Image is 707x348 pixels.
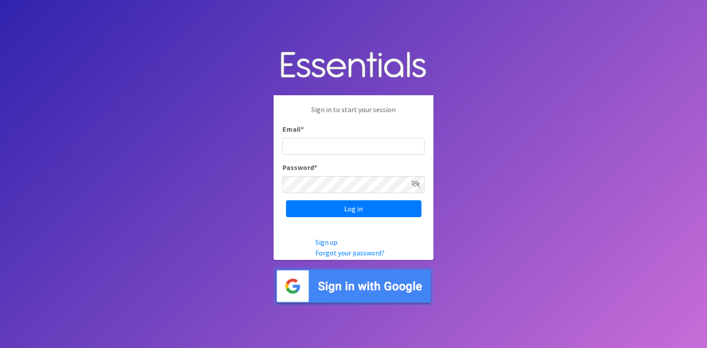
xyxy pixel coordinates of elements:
[315,248,385,257] a: Forgot your password?
[315,238,338,247] a: Sign up
[282,124,304,134] label: Email
[301,125,304,134] abbr: required
[286,200,421,217] input: Log in
[282,162,317,173] label: Password
[314,163,317,172] abbr: required
[274,267,433,306] img: Sign in with Google
[274,43,433,89] img: Human Essentials
[282,104,425,124] p: Sign in to start your session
